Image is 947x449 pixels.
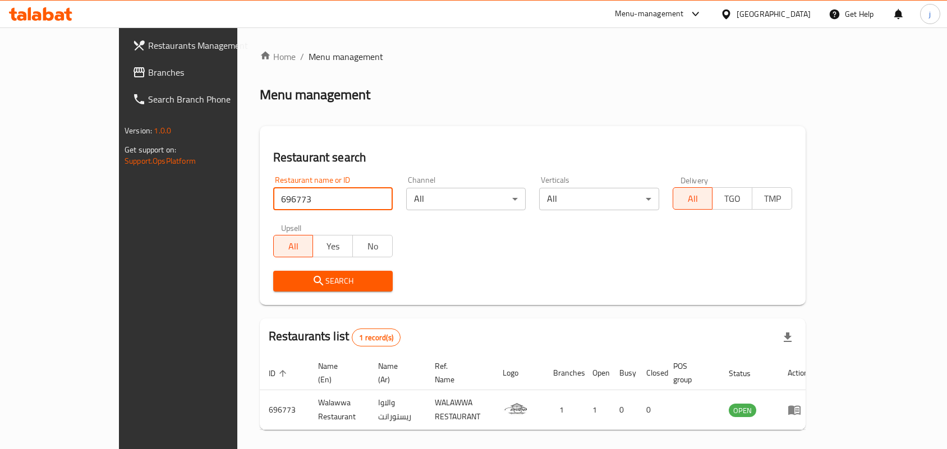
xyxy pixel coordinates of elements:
[752,187,792,210] button: TMP
[125,123,152,138] span: Version:
[309,50,383,63] span: Menu management
[312,235,353,257] button: Yes
[717,191,748,207] span: TGO
[678,191,709,207] span: All
[309,390,369,430] td: Walawwa Restaurant
[673,187,713,210] button: All
[637,356,664,390] th: Closed
[929,8,931,20] span: j
[494,356,544,390] th: Logo
[357,238,388,254] span: No
[757,191,788,207] span: TMP
[278,238,309,254] span: All
[352,235,393,257] button: No
[300,50,304,63] li: /
[503,394,531,422] img: Walawwa Restaurant
[148,92,268,106] span: Search Branch Phone
[712,187,752,210] button: TGO
[544,390,583,430] td: 1
[352,332,400,343] span: 1 record(s)
[737,8,811,20] div: [GEOGRAPHIC_DATA]
[779,356,817,390] th: Action
[273,235,314,257] button: All
[273,271,393,291] button: Search
[148,39,268,52] span: Restaurants Management
[318,238,348,254] span: Yes
[269,367,290,380] span: ID
[369,390,426,430] td: والاوا ريستورانت
[426,390,494,430] td: WALAWWA RESTAURANT
[788,403,808,416] div: Menu
[615,7,684,21] div: Menu-management
[318,359,356,386] span: Name (En)
[583,356,610,390] th: Open
[125,154,196,168] a: Support.OpsPlatform
[148,66,268,79] span: Branches
[123,86,277,113] a: Search Branch Phone
[273,149,792,166] h2: Restaurant search
[260,50,806,63] nav: breadcrumb
[435,359,480,386] span: Ref. Name
[539,188,659,210] div: All
[583,390,610,430] td: 1
[352,328,401,346] div: Total records count
[125,142,176,157] span: Get support on:
[123,32,277,59] a: Restaurants Management
[610,390,637,430] td: 0
[123,59,277,86] a: Branches
[610,356,637,390] th: Busy
[673,359,706,386] span: POS group
[729,404,756,417] span: OPEN
[260,356,817,430] table: enhanced table
[378,359,412,386] span: Name (Ar)
[774,324,801,351] div: Export file
[273,188,393,210] input: Search for restaurant name or ID..
[406,188,526,210] div: All
[260,390,309,430] td: 696773
[260,86,370,104] h2: Menu management
[260,50,296,63] a: Home
[729,367,765,380] span: Status
[681,176,709,184] label: Delivery
[637,390,664,430] td: 0
[282,274,384,288] span: Search
[544,356,583,390] th: Branches
[154,123,171,138] span: 1.0.0
[281,224,302,232] label: Upsell
[269,328,401,346] h2: Restaurants list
